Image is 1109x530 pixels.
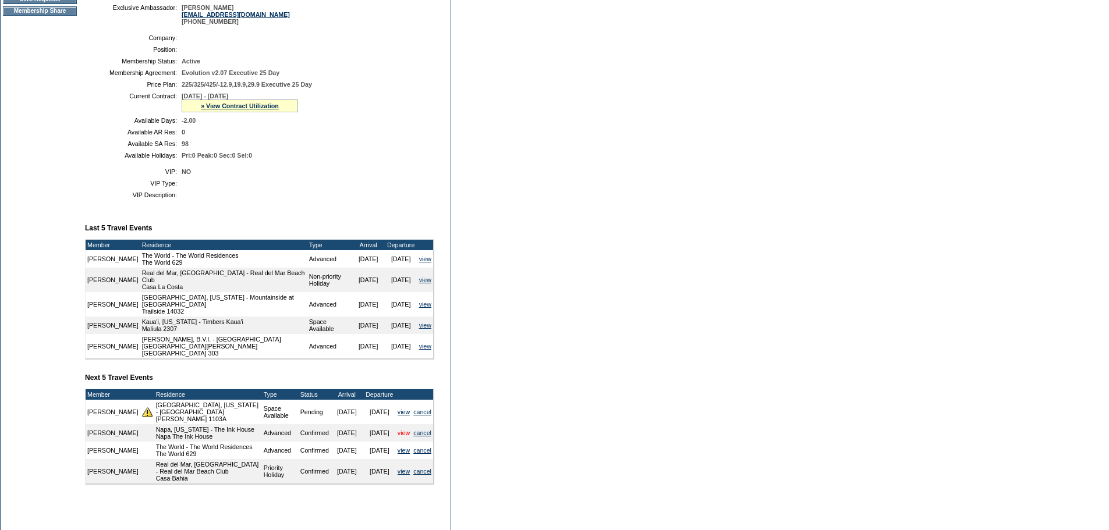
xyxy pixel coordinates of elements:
a: » View Contract Utilization [201,102,279,109]
td: Available Holidays: [90,152,177,159]
td: [DATE] [331,442,363,459]
td: Membership Status: [90,58,177,65]
td: Arrival [331,389,363,400]
span: NO [182,168,191,175]
td: [DATE] [331,400,363,424]
td: [DATE] [352,316,385,334]
b: Last 5 Travel Events [85,224,152,232]
a: view [398,408,410,415]
td: Confirmed [299,442,331,459]
td: [PERSON_NAME] [86,442,140,459]
td: Company: [90,34,177,41]
a: cancel [413,447,431,454]
span: -2.00 [182,117,196,124]
td: Residence [154,389,262,400]
td: [GEOGRAPHIC_DATA], [US_STATE] - [GEOGRAPHIC_DATA] [PERSON_NAME] 1103A [154,400,262,424]
a: view [419,301,431,308]
td: [DATE] [363,442,396,459]
a: view [419,255,431,262]
td: [DATE] [385,268,417,292]
td: Confirmed [299,459,331,483]
td: Advanced [307,334,352,358]
td: Pending [299,400,331,424]
td: VIP: [90,168,177,175]
td: Price Plan: [90,81,177,88]
td: Non-priority Holiday [307,268,352,292]
td: [DATE] [385,292,417,316]
a: view [398,429,410,436]
td: [PERSON_NAME], B.V.I. - [GEOGRAPHIC_DATA] [GEOGRAPHIC_DATA][PERSON_NAME] [GEOGRAPHIC_DATA] 303 [140,334,307,358]
b: Next 5 Travel Events [85,374,153,382]
span: 98 [182,140,189,147]
a: view [419,322,431,329]
span: Pri:0 Peak:0 Sec:0 Sel:0 [182,152,252,159]
td: [DATE] [363,459,396,483]
td: [PERSON_NAME] [86,459,140,483]
td: [DATE] [331,424,363,442]
td: Confirmed [299,424,331,442]
a: cancel [413,468,431,475]
td: Type [262,389,299,400]
td: [PERSON_NAME] [86,424,140,442]
td: Member [86,389,140,400]
td: [PERSON_NAME] [86,316,140,334]
a: cancel [413,429,431,436]
td: [DATE] [352,250,385,268]
td: VIP Description: [90,191,177,198]
td: [PERSON_NAME] [86,334,140,358]
td: Priority Holiday [262,459,299,483]
td: Arrival [352,240,385,250]
td: Position: [90,46,177,53]
td: [DATE] [352,292,385,316]
td: The World - The World Residences The World 629 [140,250,307,268]
td: Available AR Res: [90,129,177,136]
td: [DATE] [352,334,385,358]
td: Member [86,240,140,250]
td: Space Available [262,400,299,424]
td: Real del Mar, [GEOGRAPHIC_DATA] - Real del Mar Beach Club Casa Bahia [154,459,262,483]
span: [DATE] - [DATE] [182,93,228,99]
td: Status [299,389,331,400]
td: Advanced [307,292,352,316]
span: 225/325/425/-12.9,19.9,29.9 Executive 25 Day [182,81,312,88]
td: [DATE] [363,400,396,424]
td: [DATE] [352,268,385,292]
td: [PERSON_NAME] [86,292,140,316]
td: [DATE] [363,424,396,442]
td: The World - The World Residences The World 629 [154,442,262,459]
a: view [398,447,410,454]
td: Current Contract: [90,93,177,112]
td: Advanced [307,250,352,268]
td: [DATE] [385,316,417,334]
td: Available SA Res: [90,140,177,147]
td: Membership Share [3,6,77,16]
td: [GEOGRAPHIC_DATA], [US_STATE] - Mountainside at [GEOGRAPHIC_DATA] Trailside 14032 [140,292,307,316]
a: view [419,276,431,283]
td: Residence [140,240,307,250]
td: [DATE] [385,334,417,358]
span: Active [182,58,200,65]
td: Exclusive Ambassador: [90,4,177,25]
a: view [398,468,410,475]
span: 0 [182,129,185,136]
td: [PERSON_NAME] [86,268,140,292]
td: Departure [363,389,396,400]
a: view [419,343,431,350]
td: Available Days: [90,117,177,124]
span: [PERSON_NAME] [PHONE_NUMBER] [182,4,290,25]
td: Advanced [262,424,299,442]
td: Kaua'i, [US_STATE] - Timbers Kaua'i Maliula 2307 [140,316,307,334]
td: Napa, [US_STATE] - The Ink House Napa The Ink House [154,424,262,442]
td: [PERSON_NAME] [86,250,140,268]
td: [PERSON_NAME] [86,400,140,424]
td: Membership Agreement: [90,69,177,76]
td: [DATE] [385,250,417,268]
span: Evolution v2.07 Executive 25 Day [182,69,279,76]
a: [EMAIL_ADDRESS][DOMAIN_NAME] [182,11,290,18]
td: VIP Type: [90,180,177,187]
a: cancel [413,408,431,415]
td: Real del Mar, [GEOGRAPHIC_DATA] - Real del Mar Beach Club Casa La Costa [140,268,307,292]
img: There are insufficient days and/or tokens to cover this reservation [142,407,153,417]
td: [DATE] [331,459,363,483]
td: Departure [385,240,417,250]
